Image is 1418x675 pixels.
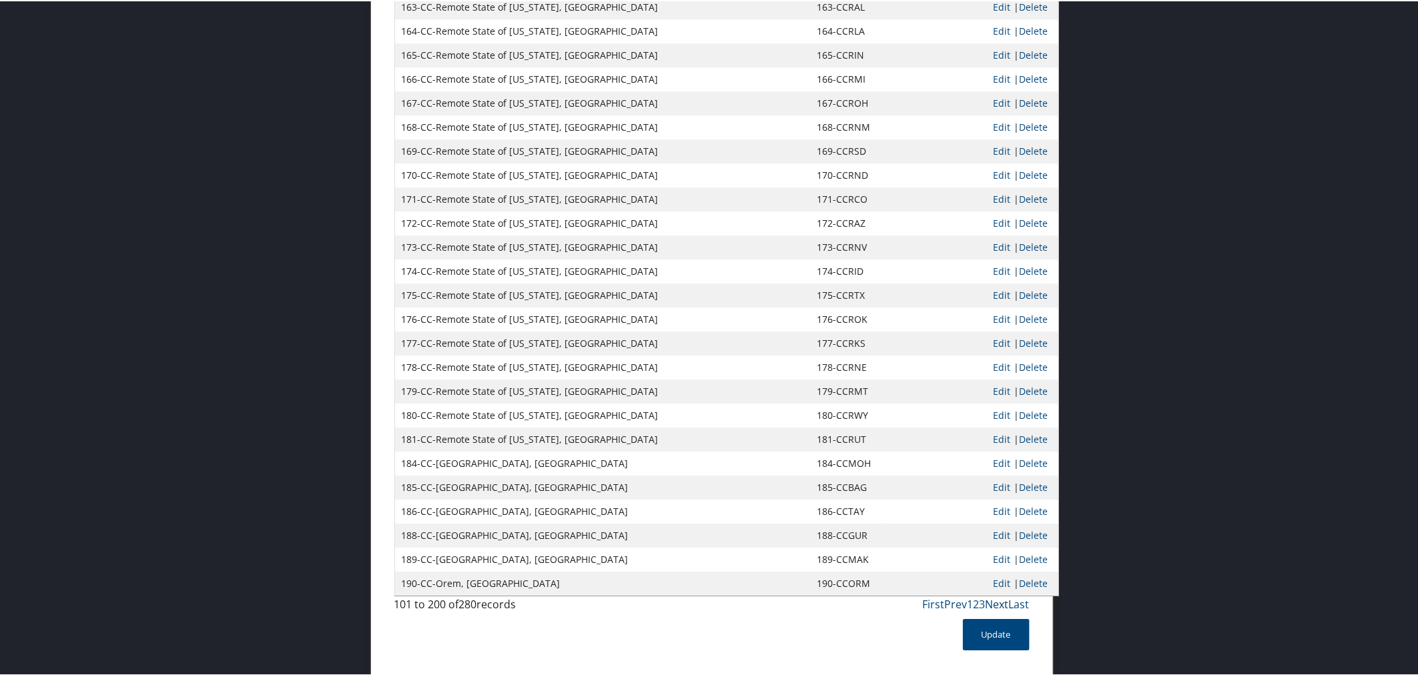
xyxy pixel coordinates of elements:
td: | [987,354,1058,378]
a: Delete [1020,432,1048,444]
a: Delete [1020,456,1048,468]
a: First [923,596,945,610]
a: Delete [1020,23,1048,36]
td: 167-CC-Remote State of [US_STATE], [GEOGRAPHIC_DATA] [395,90,811,114]
a: Edit [994,119,1011,132]
a: Delete [1020,263,1048,276]
span: 280 [459,596,477,610]
a: Edit [994,191,1011,204]
td: 181-CCRUT [811,426,884,450]
a: Edit [994,335,1011,348]
td: 169-CCRSD [811,138,884,162]
a: Edit [994,263,1011,276]
td: 184-CCMOH [811,450,884,474]
td: 179-CC-Remote State of [US_STATE], [GEOGRAPHIC_DATA] [395,378,811,402]
td: 164-CC-Remote State of [US_STATE], [GEOGRAPHIC_DATA] [395,18,811,42]
td: | [987,546,1058,570]
a: Delete [1020,408,1048,420]
td: 177-CCRKS [811,330,884,354]
a: Next [986,596,1009,610]
td: 189-CC-[GEOGRAPHIC_DATA], [GEOGRAPHIC_DATA] [395,546,811,570]
td: | [987,186,1058,210]
a: Delete [1020,47,1048,60]
td: | [987,210,1058,234]
a: Edit [994,480,1011,492]
td: 168-CC-Remote State of [US_STATE], [GEOGRAPHIC_DATA] [395,114,811,138]
td: 174-CCRID [811,258,884,282]
a: Edit [994,384,1011,396]
td: | [987,282,1058,306]
a: Delete [1020,143,1048,156]
td: | [987,522,1058,546]
a: Edit [994,71,1011,84]
td: 165-CCRIN [811,42,884,66]
button: Update [963,618,1030,649]
a: 1 [968,596,974,610]
td: 190-CCORM [811,570,884,594]
a: Delete [1020,167,1048,180]
td: 174-CC-Remote State of [US_STATE], [GEOGRAPHIC_DATA] [395,258,811,282]
td: | [987,402,1058,426]
a: Edit [994,311,1011,324]
td: | [987,450,1058,474]
a: Delete [1020,215,1048,228]
td: 171-CCRCO [811,186,884,210]
a: Edit [994,215,1011,228]
td: 165-CC-Remote State of [US_STATE], [GEOGRAPHIC_DATA] [395,42,811,66]
a: Edit [994,408,1011,420]
a: Edit [994,552,1011,564]
td: | [987,426,1058,450]
td: 189-CCMAK [811,546,884,570]
td: 176-CCROK [811,306,884,330]
td: | [987,114,1058,138]
td: 169-CC-Remote State of [US_STATE], [GEOGRAPHIC_DATA] [395,138,811,162]
td: 185-CCBAG [811,474,884,498]
td: | [987,18,1058,42]
a: 3 [980,596,986,610]
a: Delete [1020,528,1048,540]
td: 173-CC-Remote State of [US_STATE], [GEOGRAPHIC_DATA] [395,234,811,258]
td: 185-CC-[GEOGRAPHIC_DATA], [GEOGRAPHIC_DATA] [395,474,811,498]
a: Delete [1020,576,1048,588]
td: 178-CC-Remote State of [US_STATE], [GEOGRAPHIC_DATA] [395,354,811,378]
td: | [987,90,1058,114]
a: Edit [994,143,1011,156]
td: 170-CCRND [811,162,884,186]
td: 176-CC-Remote State of [US_STATE], [GEOGRAPHIC_DATA] [395,306,811,330]
td: 186-CCTAY [811,498,884,522]
td: 188-CCGUR [811,522,884,546]
td: 170-CC-Remote State of [US_STATE], [GEOGRAPHIC_DATA] [395,162,811,186]
a: Delete [1020,360,1048,372]
a: Delete [1020,504,1048,516]
a: Delete [1020,119,1048,132]
a: Delete [1020,287,1048,300]
a: Delete [1020,95,1048,108]
a: Delete [1020,480,1048,492]
td: 186-CC-[GEOGRAPHIC_DATA], [GEOGRAPHIC_DATA] [395,498,811,522]
td: 179-CCRMT [811,378,884,402]
td: | [987,66,1058,90]
div: 101 to 200 of records [394,595,539,618]
td: 175-CC-Remote State of [US_STATE], [GEOGRAPHIC_DATA] [395,282,811,306]
td: 166-CCRMI [811,66,884,90]
td: 168-CCRNM [811,114,884,138]
a: Edit [994,95,1011,108]
a: Edit [994,23,1011,36]
td: | [987,234,1058,258]
td: 172-CCRAZ [811,210,884,234]
td: | [987,498,1058,522]
td: 175-CCRTX [811,282,884,306]
td: 180-CCRWY [811,402,884,426]
a: Edit [994,239,1011,252]
td: 166-CC-Remote State of [US_STATE], [GEOGRAPHIC_DATA] [395,66,811,90]
a: Edit [994,287,1011,300]
a: Delete [1020,191,1048,204]
td: 171-CC-Remote State of [US_STATE], [GEOGRAPHIC_DATA] [395,186,811,210]
a: Delete [1020,71,1048,84]
td: 172-CC-Remote State of [US_STATE], [GEOGRAPHIC_DATA] [395,210,811,234]
a: Edit [994,528,1011,540]
a: Edit [994,576,1011,588]
td: | [987,162,1058,186]
td: 167-CCROH [811,90,884,114]
a: Prev [945,596,968,610]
